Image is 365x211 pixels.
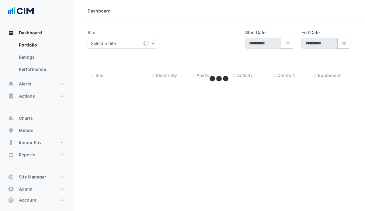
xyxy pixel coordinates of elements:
[8,115,14,121] app-icon: Charts
[14,39,68,51] a: Portfolio
[19,127,33,133] span: Meters
[5,124,68,137] button: Meters
[196,73,209,78] span: Alerts
[19,81,31,87] span: Alerts
[5,90,68,102] button: Actions
[19,186,33,192] span: Admin
[8,30,14,36] app-icon: Dashboard
[5,27,68,39] button: Dashboard
[301,29,320,36] label: End Date
[19,152,35,158] span: Reports
[8,93,14,99] app-icon: Actions
[8,186,14,192] app-icon: Admin
[237,73,253,78] span: Activity
[7,5,35,17] img: Company Logo
[5,183,68,195] button: Admin
[156,73,177,78] span: Electricity
[88,8,111,14] div: Dashboard
[19,174,46,180] span: Site Manager
[14,51,68,63] a: Ratings
[8,127,14,133] app-icon: Meters
[88,29,95,36] label: Site
[19,140,42,146] span: Indoor Env
[8,174,14,180] app-icon: Site Manager
[8,152,14,158] app-icon: Reports
[8,140,14,146] app-icon: Indoor Env
[14,63,68,75] a: Performance
[5,78,68,90] button: Alerts
[5,171,68,183] button: Site Manager
[5,194,68,206] button: Account
[96,73,103,78] span: Site
[318,73,341,78] span: Equipment
[245,29,266,36] label: Start Date
[19,197,36,203] span: Account
[5,39,68,78] div: Dashboard
[19,115,33,121] span: Charts
[5,137,68,149] button: Indoor Env
[19,93,35,99] span: Actions
[5,112,68,124] button: Charts
[19,30,42,36] span: Dashboard
[5,149,68,161] button: Reports
[277,73,295,78] span: Comfort
[8,81,14,87] app-icon: Alerts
